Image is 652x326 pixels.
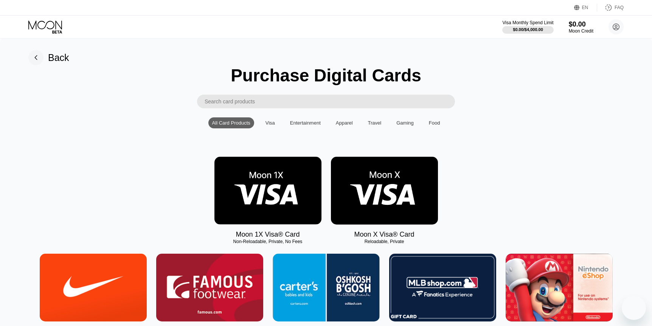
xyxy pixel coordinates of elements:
div: Entertainment [286,117,324,128]
div: Apparel [332,117,357,128]
input: Search card products [205,95,455,108]
div: Travel [364,117,385,128]
div: FAQ [615,5,624,10]
div: All Card Products [212,120,250,126]
div: Gaming [396,120,414,126]
iframe: Button to launch messaging window [622,296,646,320]
div: Moon Credit [569,28,593,34]
div: Food [425,117,444,128]
div: Visa [265,120,275,126]
div: Non-Reloadable, Private, No Fees [214,239,321,244]
div: FAQ [597,4,624,11]
div: Back [28,50,69,65]
div: Visa [262,117,279,128]
div: Gaming [393,117,418,128]
div: Visa Monthly Spend Limit [502,20,553,25]
div: Entertainment [290,120,321,126]
div: Back [48,52,69,63]
div: $0.00 [569,20,593,28]
div: Visa Monthly Spend Limit$0.00/$4,000.00 [502,20,553,34]
div: Moon 1X Visa® Card [236,231,300,239]
div: EN [582,5,588,10]
div: Purchase Digital Cards [231,65,421,86]
div: Moon X Visa® Card [354,231,414,239]
div: Apparel [336,120,353,126]
div: Reloadable, Private [331,239,438,244]
div: All Card Products [208,117,254,128]
div: Food [429,120,440,126]
div: Travel [368,120,382,126]
div: EN [574,4,597,11]
div: $0.00 / $4,000.00 [513,27,543,32]
div: $0.00Moon Credit [569,20,593,34]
